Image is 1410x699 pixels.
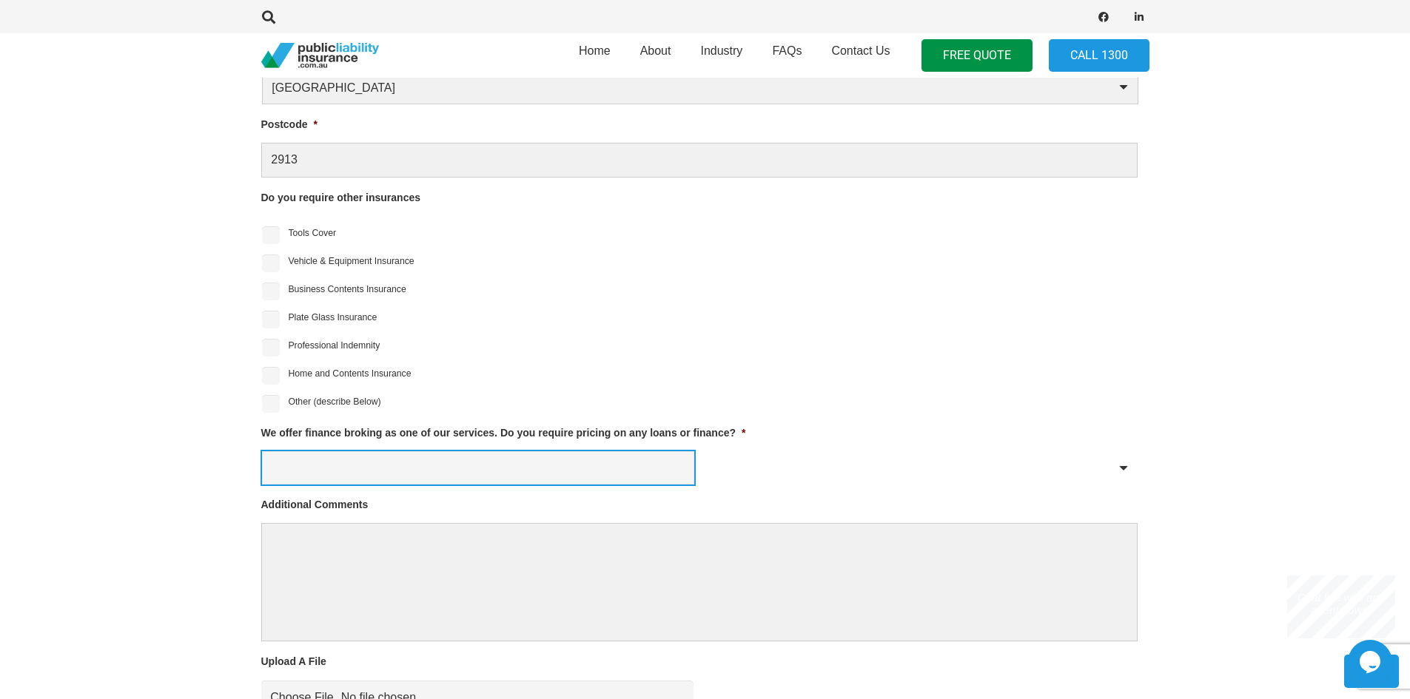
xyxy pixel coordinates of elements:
[1344,655,1399,688] a: Back to top
[261,43,379,69] a: pli_logotransparent
[255,10,284,24] a: Search
[288,283,406,296] label: Business Contents Insurance
[757,29,816,82] a: FAQs
[640,44,671,57] span: About
[700,44,742,57] span: Industry
[625,29,686,82] a: About
[685,29,757,82] a: Industry
[816,29,904,82] a: Contact Us
[261,191,421,204] label: Do you require other insurances
[564,29,625,82] a: Home
[1129,7,1149,27] a: LinkedIn
[261,655,326,668] label: Upload A File
[261,498,369,511] label: Additional Comments
[579,44,611,57] span: Home
[772,44,802,57] span: FAQs
[261,426,746,439] label: We offer finance broking as one of our services. Do you require pricing on any loans or finance?
[1287,575,1395,638] iframe: chat widget
[261,118,318,131] label: Postcode
[288,367,411,380] label: Home and Contents Insurance
[831,44,890,57] span: Contact Us
[288,339,380,352] label: Professional Indemnity
[288,254,414,268] label: Vehicle & Equipment Insurance
[1049,39,1149,72] a: Call 1300
[921,39,1033,72] a: FREE QUOTE
[288,311,377,324] label: Plate Glass Insurance
[1093,7,1114,27] a: Facebook
[1348,640,1395,684] iframe: chat widget
[288,226,336,240] label: Tools Cover
[288,395,380,408] label: Other (describe Below)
